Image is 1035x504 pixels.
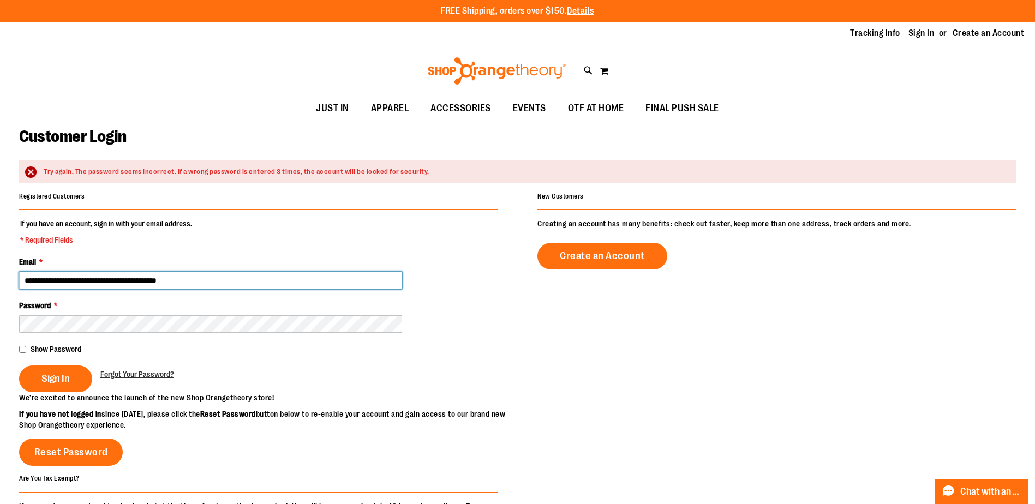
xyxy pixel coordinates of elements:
[960,487,1022,497] span: Chat with an Expert
[19,410,101,418] strong: If you have not logged in
[44,167,1005,177] div: Try again. The password seems incorrect. If a wrong password is entered 3 times, the account will...
[953,27,1025,39] a: Create an Account
[19,257,36,266] span: Email
[19,301,51,310] span: Password
[850,27,900,39] a: Tracking Info
[100,370,174,379] span: Forgot Your Password?
[567,6,594,16] a: Details
[305,96,360,121] a: JUST IN
[560,250,645,262] span: Create an Account
[420,96,502,121] a: ACCESSORIES
[20,235,192,245] span: * Required Fields
[908,27,935,39] a: Sign In
[441,5,594,17] p: FREE Shipping, orders over $150.
[645,96,719,121] span: FINAL PUSH SALE
[200,410,256,418] strong: Reset Password
[935,479,1029,504] button: Chat with an Expert
[316,96,349,121] span: JUST IN
[371,96,409,121] span: APPAREL
[19,439,123,466] a: Reset Password
[557,96,635,121] a: OTF AT HOME
[537,243,667,269] a: Create an Account
[19,392,518,403] p: We’re excited to announce the launch of the new Shop Orangetheory store!
[19,218,193,245] legend: If you have an account, sign in with your email address.
[19,127,126,146] span: Customer Login
[360,96,420,121] a: APPAREL
[41,373,70,385] span: Sign In
[635,96,730,121] a: FINAL PUSH SALE
[430,96,491,121] span: ACCESSORIES
[537,218,1016,229] p: Creating an account has many benefits: check out faster, keep more than one address, track orders...
[19,365,92,392] button: Sign In
[100,369,174,380] a: Forgot Your Password?
[502,96,557,121] a: EVENTS
[19,193,85,200] strong: Registered Customers
[426,57,567,85] img: Shop Orangetheory
[513,96,546,121] span: EVENTS
[19,475,80,482] strong: Are You Tax Exempt?
[34,446,108,458] span: Reset Password
[31,345,81,353] span: Show Password
[568,96,624,121] span: OTF AT HOME
[537,193,584,200] strong: New Customers
[19,409,518,430] p: since [DATE], please click the button below to re-enable your account and gain access to our bran...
